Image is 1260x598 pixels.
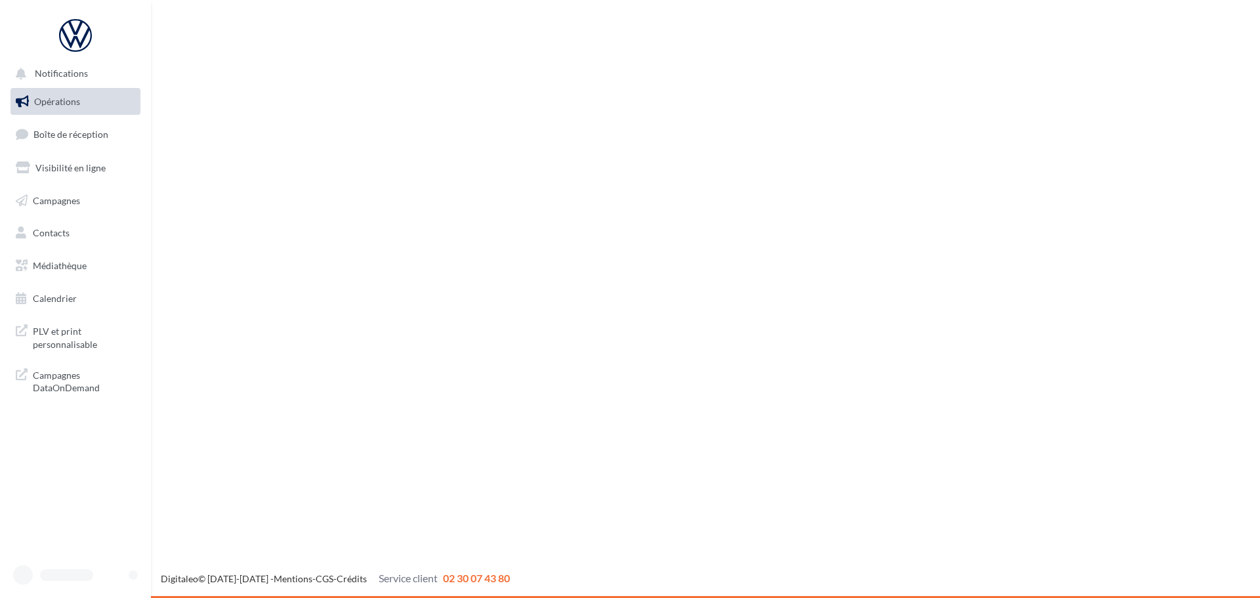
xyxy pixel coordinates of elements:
[8,187,143,215] a: Campagnes
[33,322,135,351] span: PLV et print personnalisable
[33,260,87,271] span: Médiathèque
[33,293,77,304] span: Calendrier
[337,573,367,584] a: Crédits
[33,366,135,395] span: Campagnes DataOnDemand
[274,573,312,584] a: Mentions
[8,285,143,312] a: Calendrier
[8,361,143,400] a: Campagnes DataOnDemand
[161,573,510,584] span: © [DATE]-[DATE] - - -
[35,68,88,79] span: Notifications
[35,162,106,173] span: Visibilité en ligne
[379,572,438,584] span: Service client
[33,194,80,205] span: Campagnes
[8,120,143,148] a: Boîte de réception
[8,154,143,182] a: Visibilité en ligne
[443,572,510,584] span: 02 30 07 43 80
[8,252,143,280] a: Médiathèque
[33,227,70,238] span: Contacts
[8,88,143,116] a: Opérations
[316,573,333,584] a: CGS
[8,317,143,356] a: PLV et print personnalisable
[8,219,143,247] a: Contacts
[34,96,80,107] span: Opérations
[161,573,198,584] a: Digitaleo
[33,129,108,140] span: Boîte de réception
